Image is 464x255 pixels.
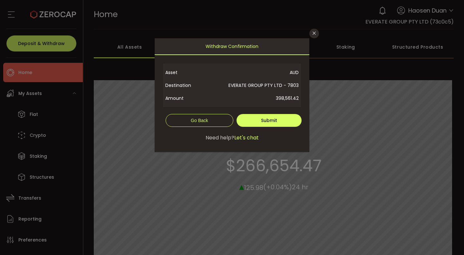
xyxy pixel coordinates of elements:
[261,117,277,124] span: Submit
[206,134,234,142] span: Need help?
[165,79,206,92] span: Destination
[206,66,299,79] span: AUD
[309,29,319,38] button: Close
[234,134,259,142] span: Let's chat
[237,114,302,127] button: Submit
[206,79,299,92] span: EVERATE GROUP PTY LTD - 7803
[206,92,299,105] span: 398,561.42
[155,38,309,152] div: dialog
[191,118,208,123] span: Go Back
[165,92,206,105] span: Amount
[165,66,206,79] span: Asset
[387,185,464,255] iframe: Chat Widget
[166,114,233,127] button: Go Back
[206,38,258,54] span: Withdraw Confirmation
